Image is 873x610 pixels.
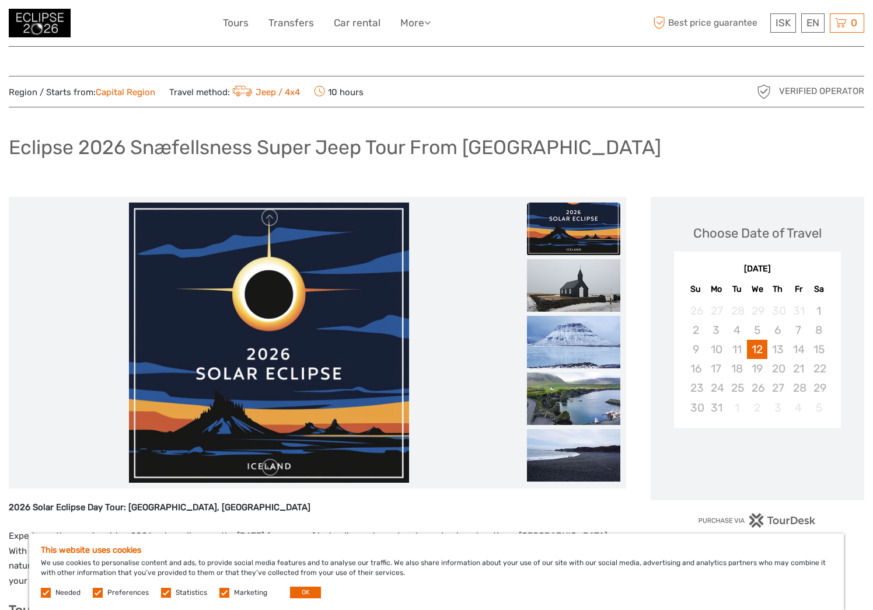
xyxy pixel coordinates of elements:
button: OK [290,587,321,598]
div: Not available Thursday, September 3rd, 2026 [767,398,788,417]
label: Preferences [107,588,149,598]
div: Not available Wednesday, August 19th, 2026 [747,359,767,378]
div: Not available Tuesday, August 25th, 2026 [727,378,747,398]
div: Not available Sunday, August 30th, 2026 [686,398,706,417]
img: 22e0e1ce822e4181bfc85d127e0e4078_main_slider.jpeg [129,203,409,483]
div: Not available Friday, August 14th, 2026 [788,340,809,359]
span: ISK [776,17,791,29]
div: Not available Sunday, August 9th, 2026 [686,340,706,359]
div: Su [686,281,706,297]
span: Travel method: [169,83,300,100]
div: Not available Sunday, July 26th, 2026 [686,301,706,320]
div: Not available Monday, August 10th, 2026 [706,340,727,359]
span: 0 [849,17,859,29]
div: Not available Friday, August 21st, 2026 [788,359,809,378]
div: Not available Tuesday, August 11th, 2026 [727,340,747,359]
img: f1751c11898a42e38b38b46d605338a8_slider_thumbnail.jpeg [527,316,620,368]
div: Not available Saturday, August 22nd, 2026 [809,359,829,378]
a: Capital Region [96,87,155,97]
img: 22e0e1ce822e4181bfc85d127e0e4078_slider_thumbnail.jpeg [527,203,620,255]
a: Tours [223,15,249,32]
a: More [400,15,431,32]
a: Car rental [334,15,380,32]
div: Not available Saturday, August 1st, 2026 [809,301,829,320]
div: Not available Sunday, August 23rd, 2026 [686,378,706,398]
div: Not available Saturday, August 15th, 2026 [809,340,829,359]
img: verified_operator_grey_128.png [755,82,773,101]
div: Not available Tuesday, August 18th, 2026 [727,359,747,378]
img: 2e94ec08b87d415fa1a52ce409eb2ee8_slider_thumbnail.jpeg [527,372,620,425]
div: Not available Sunday, August 16th, 2026 [686,359,706,378]
label: Statistics [176,588,207,598]
h1: Eclipse 2026 Snæfellsness Super Jeep Tour From [GEOGRAPHIC_DATA] [9,135,661,159]
div: Not available Friday, September 4th, 2026 [788,398,809,417]
a: Jeep / 4x4 [230,87,300,97]
div: month 2026-08 [678,301,837,417]
div: Not available Monday, August 24th, 2026 [706,378,727,398]
div: Not available Monday, August 17th, 2026 [706,359,727,378]
div: Not available Friday, July 31st, 2026 [788,301,809,320]
div: Not available Tuesday, September 1st, 2026 [727,398,747,417]
div: Not available Tuesday, July 28th, 2026 [727,301,747,320]
div: Not available Thursday, August 27th, 2026 [767,378,788,398]
span: Region / Starts from: [9,86,155,99]
div: Th [767,281,788,297]
span: Best price guarantee [651,13,768,33]
div: Not available Saturday, August 8th, 2026 [809,320,829,340]
div: Not available Thursday, August 20th, 2026 [767,359,788,378]
span: Verified Operator [779,85,864,97]
div: Not available Saturday, August 29th, 2026 [809,378,829,398]
div: Not available Tuesday, August 4th, 2026 [727,320,747,340]
span: 10 hours [314,83,364,100]
div: Not available Thursday, August 13th, 2026 [767,340,788,359]
h5: This website uses cookies [41,545,832,555]
img: adcc2dd409f74562acb3faaa4b011e56_slider_thumbnail.jpeg [527,259,620,312]
label: Marketing [234,588,267,598]
div: We [747,281,767,297]
img: 0b6afbf5818047cd8a6eea3373268f12_slider_thumbnail.jpeg [527,429,620,482]
div: Mo [706,281,727,297]
div: Not available Saturday, September 5th, 2026 [809,398,829,417]
div: Not available Friday, August 28th, 2026 [788,378,809,398]
div: Not available Wednesday, July 29th, 2026 [747,301,767,320]
div: Loading... [754,458,762,466]
div: Not available Monday, August 3rd, 2026 [706,320,727,340]
div: Fr [788,281,809,297]
div: EN [801,13,825,33]
div: Not available Monday, July 27th, 2026 [706,301,727,320]
label: Needed [55,588,81,598]
img: 3312-44506bfc-dc02-416d-ac4c-c65cb0cf8db4_logo_small.jpg [9,9,71,37]
p: Experience the awe-inspiring 2026 solar eclipse on the [DATE] from one of Iceland’s most spectacu... [9,529,626,588]
div: Not available Wednesday, August 26th, 2026 [747,378,767,398]
img: PurchaseViaTourDesk.png [698,513,816,528]
div: Not available Thursday, August 6th, 2026 [767,320,788,340]
div: Choose Date of Travel [693,224,822,242]
div: Sa [809,281,829,297]
div: Tu [727,281,747,297]
div: Not available Wednesday, September 2nd, 2026 [747,398,767,417]
div: [DATE] [674,263,841,276]
div: Not available Wednesday, August 5th, 2026 [747,320,767,340]
div: We use cookies to personalise content and ads, to provide social media features and to analyse ou... [29,534,844,610]
a: Transfers [268,15,314,32]
strong: 2026 Solar Eclipse Day Tour: [GEOGRAPHIC_DATA], [GEOGRAPHIC_DATA] [9,502,310,513]
div: Not available Thursday, July 30th, 2026 [767,301,788,320]
div: Not available Friday, August 7th, 2026 [788,320,809,340]
div: Choose Wednesday, August 12th, 2026 [747,340,767,359]
div: Not available Sunday, August 2nd, 2026 [686,320,706,340]
div: Not available Monday, August 31st, 2026 [706,398,727,417]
